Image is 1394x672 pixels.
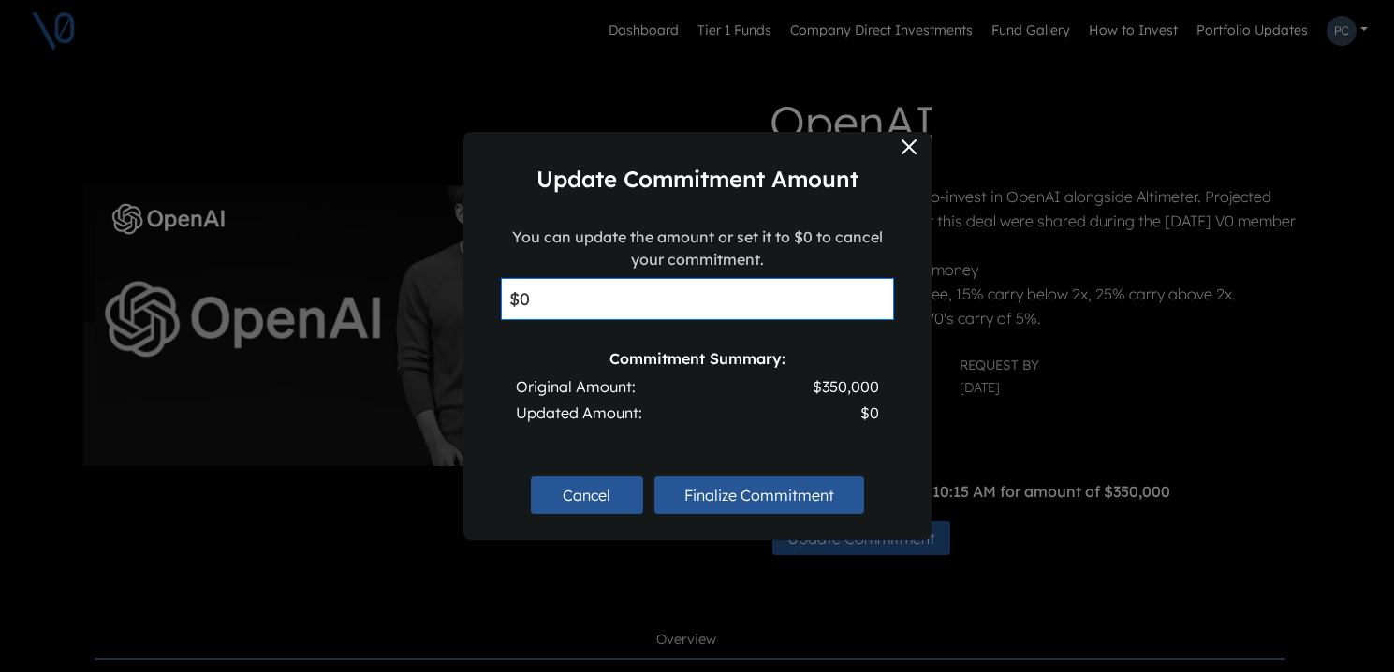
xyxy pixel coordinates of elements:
[860,402,879,424] span: $0
[478,147,917,211] div: Update Commitment Amount
[516,402,642,424] span: Updated Amount:
[501,278,894,320] input: Enter new amount
[813,375,879,398] span: $350,000
[516,350,879,368] h6: Commitment Summary:
[654,476,864,514] button: Finalize Commitment
[894,132,924,162] button: Close
[501,226,894,270] label: You can update the amount or set it to $0 to cancel your commitment.
[531,476,643,514] button: Cancel
[516,375,636,398] span: Original Amount:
